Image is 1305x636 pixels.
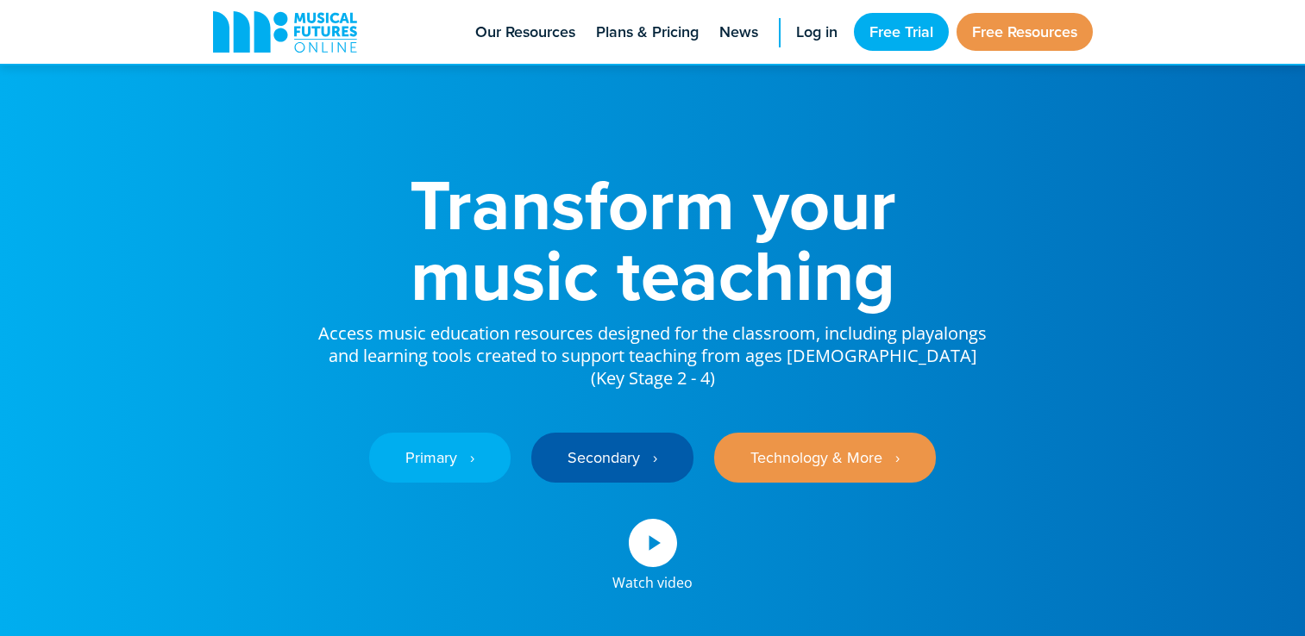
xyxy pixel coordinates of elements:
[612,567,693,589] div: Watch video
[317,310,989,390] p: Access music education resources designed for the classroom, including playalongs and learning to...
[596,21,699,44] span: Plans & Pricing
[369,433,511,483] a: Primary ‎‏‏‎ ‎ ›
[719,21,758,44] span: News
[317,169,989,310] h1: Transform your music teaching
[475,21,575,44] span: Our Resources
[714,433,936,483] a: Technology & More ‎‏‏‎ ‎ ›
[957,13,1093,51] a: Free Resources
[531,433,693,483] a: Secondary ‎‏‏‎ ‎ ›
[796,21,838,44] span: Log in
[854,13,949,51] a: Free Trial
